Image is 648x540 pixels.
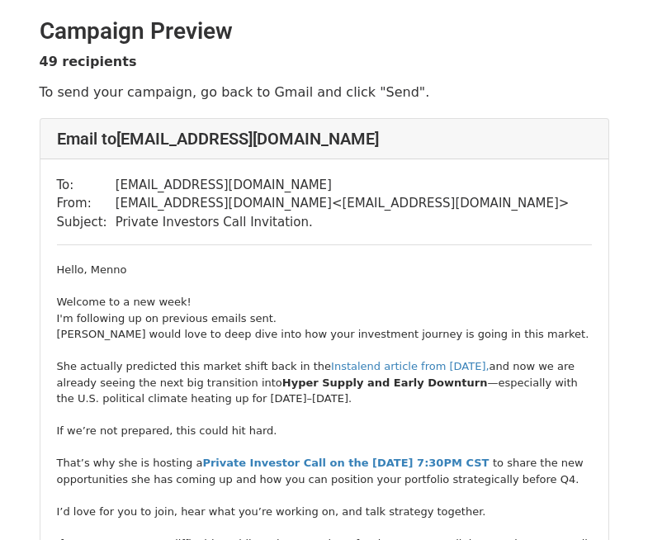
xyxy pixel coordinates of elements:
h4: Email to [EMAIL_ADDRESS][DOMAIN_NAME] [57,129,592,149]
strong: Hyper Supply and Early Downturn [282,377,488,389]
div: I’d love for you to join, hear what you’re working on, and talk strategy together. [57,504,592,520]
div: If we’re not prepared, this could hit hard. [57,423,592,439]
div: Welcome to a new week! [57,294,592,310]
td: Subject: [57,213,116,232]
p: To send your campaign, go back to Gmail and click "Send". [40,83,609,101]
strong: 49 recipients [40,54,137,69]
div: Hello, Menno [57,262,592,278]
td: From: [57,194,116,213]
td: [EMAIL_ADDRESS][DOMAIN_NAME] [116,176,570,195]
td: To: [57,176,116,195]
div: She actually predicted this market shift back in the and now we are already seeing the next big t... [57,358,592,407]
a: Private Investor Call on the [DATE] 7:30PM CST [202,457,489,469]
a: Instalend article from [DATE], [331,360,490,372]
td: Private Investors Call Invitation. [116,213,570,232]
div: That’s why she is hosting a to share the new opportunities she has coming up and how you can posi... [57,455,592,487]
div: I'm following up on previous emails sent. [57,310,592,327]
td: [EMAIL_ADDRESS][DOMAIN_NAME] < [EMAIL_ADDRESS][DOMAIN_NAME] > [116,194,570,213]
h2: Campaign Preview [40,17,609,45]
div: [PERSON_NAME] would love to deep dive into how your investment journey is going in this market. [57,326,592,343]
